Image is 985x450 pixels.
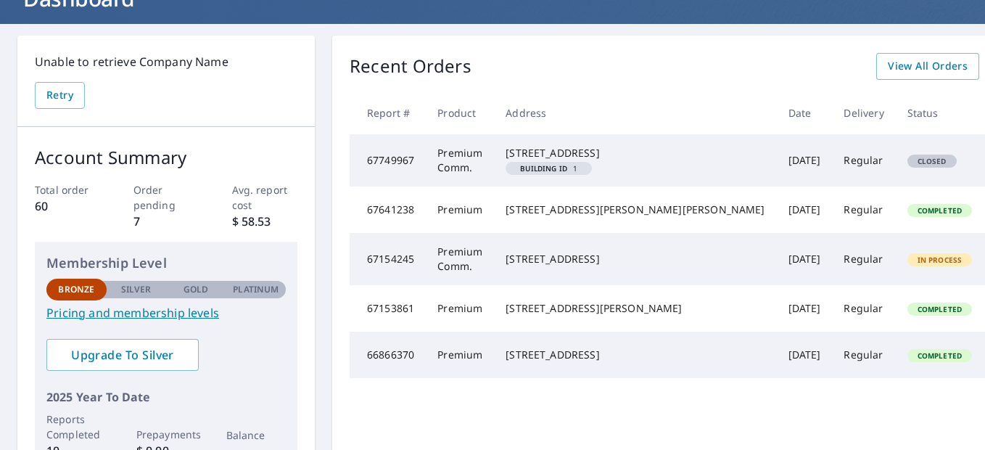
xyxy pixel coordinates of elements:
p: Gold [184,283,208,296]
p: Platinum [233,283,279,296]
td: [DATE] [777,332,833,378]
td: 67641238 [350,187,426,233]
td: 67749967 [350,134,426,187]
p: Reports Completed [46,412,107,442]
button: Retry [35,82,85,109]
p: Bronze [58,283,94,296]
td: Premium [426,285,494,332]
p: Order pending [133,182,199,213]
span: Retry [46,86,73,105]
td: Regular [832,187,895,233]
p: Unable to retrieve Company Name [35,53,297,70]
td: Premium Comm. [426,134,494,187]
p: 60 [35,197,101,215]
td: [DATE] [777,187,833,233]
td: Premium [426,332,494,378]
td: 67154245 [350,233,426,285]
td: 67153861 [350,285,426,332]
em: Building ID [520,165,567,172]
td: [DATE] [777,134,833,187]
span: Completed [909,304,970,314]
div: [STREET_ADDRESS][PERSON_NAME] [506,301,764,316]
p: $ 58.53 [232,213,298,230]
span: Completed [909,205,970,216]
td: Premium Comm. [426,233,494,285]
span: Completed [909,351,970,361]
td: Regular [832,285,895,332]
p: Silver [121,283,152,296]
a: Pricing and membership levels [46,304,286,322]
span: Upgrade To Silver [58,347,187,363]
p: 7 [133,213,199,230]
th: Delivery [832,91,895,134]
td: Regular [832,332,895,378]
p: Prepayments [136,427,197,442]
td: 66866370 [350,332,426,378]
td: Regular [832,134,895,187]
p: Total order [35,182,101,197]
th: Date [777,91,833,134]
th: Status [896,91,984,134]
td: [DATE] [777,233,833,285]
span: In Process [909,255,971,265]
td: Premium [426,187,494,233]
p: Membership Level [46,253,286,273]
span: View All Orders [888,57,968,75]
div: [STREET_ADDRESS] [506,252,764,266]
th: Address [494,91,776,134]
p: Avg. report cost [232,182,298,213]
a: Upgrade To Silver [46,339,199,371]
p: Balance [226,427,287,443]
p: 2025 Year To Date [46,388,286,406]
span: 1 [511,165,586,172]
td: Regular [832,233,895,285]
td: [DATE] [777,285,833,332]
div: [STREET_ADDRESS] [506,348,764,362]
span: Closed [909,156,955,166]
div: [STREET_ADDRESS][PERSON_NAME][PERSON_NAME] [506,202,764,217]
th: Product [426,91,494,134]
div: [STREET_ADDRESS] [506,146,764,160]
p: Account Summary [35,144,297,171]
a: View All Orders [876,53,979,80]
p: Recent Orders [350,53,471,80]
th: Report # [350,91,426,134]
